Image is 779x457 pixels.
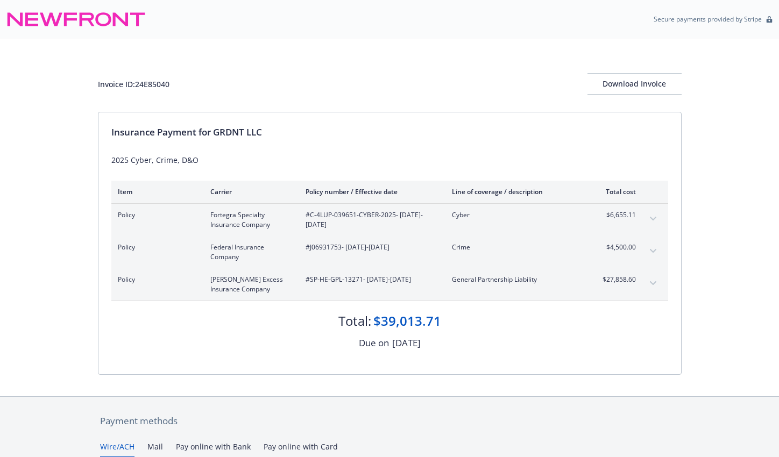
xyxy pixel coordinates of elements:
button: expand content [645,210,662,227]
div: Carrier [210,187,288,196]
div: Download Invoice [587,74,682,94]
span: Cyber [452,210,578,220]
span: Fortegra Specialty Insurance Company [210,210,288,230]
div: Invoice ID: 24E85040 [98,78,169,90]
div: Line of coverage / description [452,187,578,196]
span: #C-4LUP-039651-CYBER-2025 - [DATE]-[DATE] [306,210,435,230]
div: Total: [338,312,371,330]
span: #SP-HE-GPL-13271 - [DATE]-[DATE] [306,275,435,284]
span: #J06931753 - [DATE]-[DATE] [306,242,435,252]
span: Crime [452,242,578,252]
span: Policy [118,210,193,220]
div: Item [118,187,193,196]
button: expand content [645,275,662,292]
span: General Partnership Liability [452,275,578,284]
div: Policy[PERSON_NAME] Excess Insurance Company#SP-HE-GPL-13271- [DATE]-[DATE]General Partnership Li... [111,268,668,301]
span: $6,655.11 [596,210,636,220]
button: Download Invoice [587,73,682,95]
span: $4,500.00 [596,242,636,252]
div: Total cost [596,187,636,196]
div: PolicyFortegra Specialty Insurance Company#C-4LUP-039651-CYBER-2025- [DATE]-[DATE]Cyber$6,655.11e... [111,204,668,236]
span: Policy [118,275,193,284]
span: Policy [118,242,193,252]
div: [DATE] [392,336,421,350]
span: $27,858.60 [596,275,636,284]
div: Policy number / Effective date [306,187,435,196]
div: 2025 Cyber, Crime, D&O [111,154,668,166]
p: Secure payments provided by Stripe [654,15,762,24]
span: Federal Insurance Company [210,242,288,262]
div: Insurance Payment for GRDNT LLC [111,125,668,139]
span: [PERSON_NAME] Excess Insurance Company [210,275,288,294]
button: expand content [645,242,662,260]
div: Payment methods [100,414,679,428]
div: $39,013.71 [373,312,441,330]
div: PolicyFederal Insurance Company#J06931753- [DATE]-[DATE]Crime$4,500.00expand content [111,236,668,268]
div: Due on [359,336,389,350]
